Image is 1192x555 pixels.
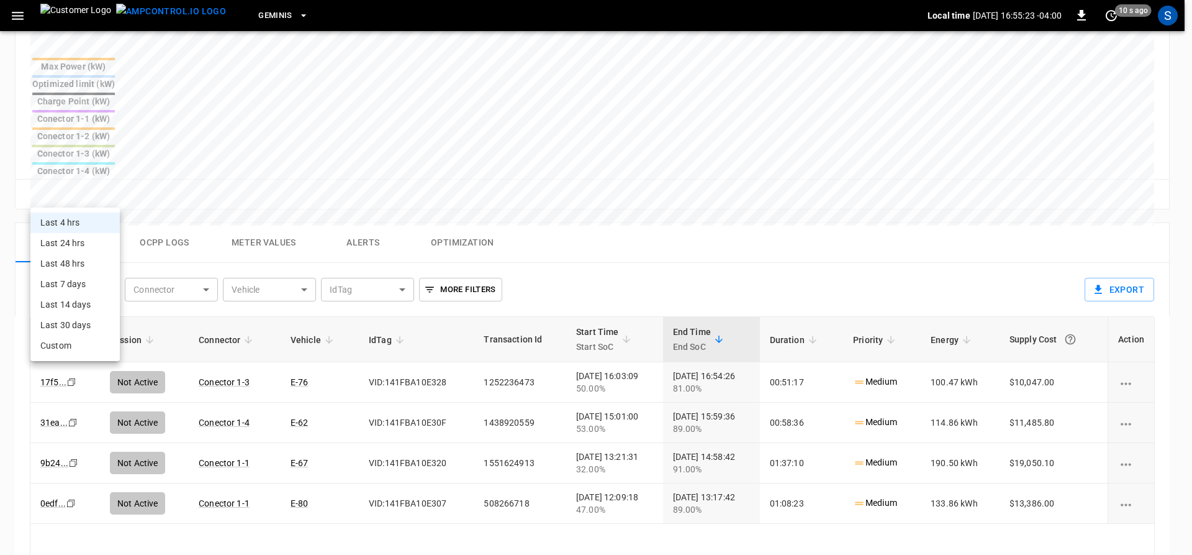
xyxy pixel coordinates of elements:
[30,213,120,233] li: Last 4 hrs
[30,295,120,315] li: Last 14 days
[30,254,120,274] li: Last 48 hrs
[30,336,120,356] li: Custom
[30,274,120,295] li: Last 7 days
[30,233,120,254] li: Last 24 hrs
[30,315,120,336] li: Last 30 days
